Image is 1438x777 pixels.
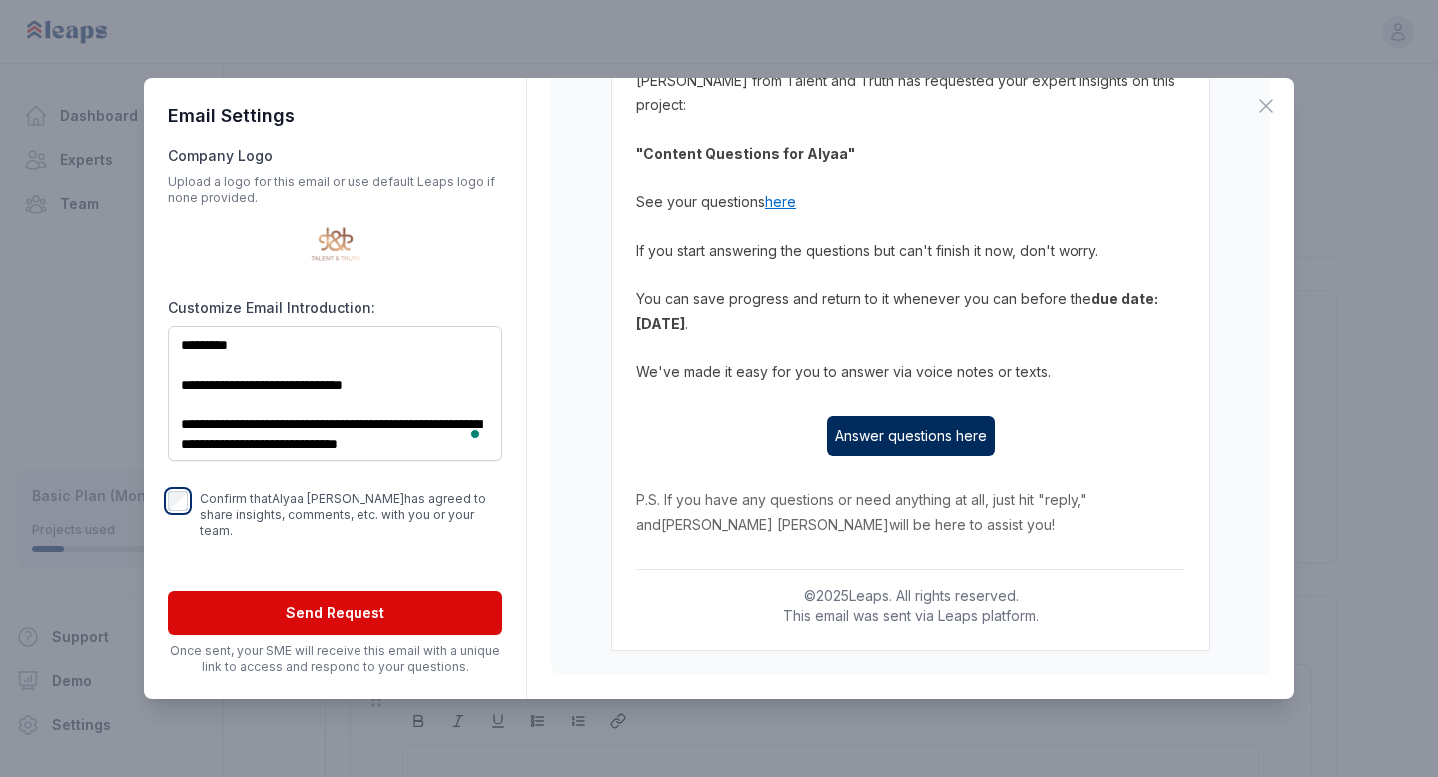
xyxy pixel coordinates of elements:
p: P.S. If you have any questions or need anything at all, just hit "reply," and [PERSON_NAME] [PERS... [636,488,1185,537]
p: Confirm that Alyaa [PERSON_NAME] has agreed to share insights, comments, etc. with you or your team. [200,491,502,539]
p: [PERSON_NAME] from Talent and Truth has requested your expert insights on this project: [636,69,1185,118]
p: Once sent, your SME will receive this email with a unique link to access and respond to your ques... [168,643,502,675]
span: here [765,193,796,210]
label: Customize Email Introduction: [168,298,502,318]
img: Logo preview [261,214,410,274]
p: Upload a logo for this email or use default Leaps logo if none provided. [168,174,502,206]
h3: Company Logo [168,146,273,166]
textarea: To enrich screen reader interactions, please activate Accessibility in Grammarly extension settings [168,326,502,461]
button: Answer questions here [827,416,995,457]
p: You can save progress and return to it whenever you can before the . [636,287,1185,336]
button: Send Request [168,591,502,635]
p: We've made it easy for you to answer via voice notes or texts. [636,360,1185,385]
h2: Email Settings [168,102,502,130]
p: If you start answering the questions but can't finish it now, don't worry. [636,239,1185,264]
p: " Content Questions for Alyaa " [636,142,1185,167]
p: See your questions [636,190,1185,215]
p: © 2025 Leaps. All rights reserved. [636,586,1185,606]
p: This email was sent via Leaps platform. [636,606,1185,626]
